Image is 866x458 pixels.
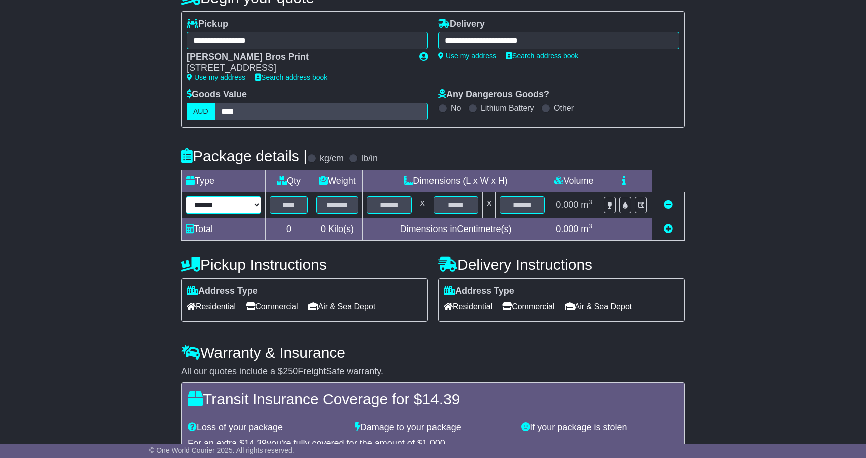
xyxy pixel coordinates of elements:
td: 0 [266,218,312,240]
div: Damage to your package [350,422,517,433]
div: [STREET_ADDRESS] [187,63,409,74]
h4: Package details | [181,148,307,164]
div: Loss of your package [183,422,350,433]
label: Address Type [187,286,258,297]
td: Dimensions in Centimetre(s) [362,218,549,240]
td: Volume [549,170,599,192]
a: Remove this item [664,200,673,210]
span: m [581,200,592,210]
a: Use my address [438,52,496,60]
label: Address Type [444,286,514,297]
span: 0 [321,224,326,234]
td: Dimensions (L x W x H) [362,170,549,192]
div: All our quotes include a $ FreightSafe warranty. [181,366,685,377]
a: Search address book [506,52,578,60]
label: AUD [187,103,215,120]
td: Total [182,218,266,240]
label: Any Dangerous Goods? [438,89,549,100]
span: Air & Sea Depot [308,299,376,314]
label: Pickup [187,19,228,30]
a: Use my address [187,73,245,81]
span: 0.000 [556,200,578,210]
td: Qty [266,170,312,192]
sup: 3 [588,198,592,206]
span: 14.39 [422,391,460,407]
h4: Transit Insurance Coverage for $ [188,391,678,407]
span: m [581,224,592,234]
td: x [416,192,429,218]
h4: Pickup Instructions [181,256,428,273]
label: Lithium Battery [481,103,534,113]
a: Add new item [664,224,673,234]
label: No [451,103,461,113]
td: Weight [312,170,363,192]
h4: Warranty & Insurance [181,344,685,361]
h4: Delivery Instructions [438,256,685,273]
div: [PERSON_NAME] Bros Print [187,52,409,63]
a: Search address book [255,73,327,81]
span: Residential [187,299,236,314]
span: Commercial [502,299,554,314]
span: 14.39 [244,438,267,448]
sup: 3 [588,222,592,230]
td: Kilo(s) [312,218,363,240]
label: lb/in [361,153,378,164]
span: 250 [283,366,298,376]
span: Residential [444,299,492,314]
label: Delivery [438,19,485,30]
span: 1,000 [422,438,445,448]
td: Type [182,170,266,192]
span: Air & Sea Depot [565,299,632,314]
div: If your package is stolen [516,422,683,433]
label: kg/cm [320,153,344,164]
label: Other [554,103,574,113]
label: Goods Value [187,89,247,100]
span: 0.000 [556,224,578,234]
span: Commercial [246,299,298,314]
td: x [483,192,496,218]
span: © One World Courier 2025. All rights reserved. [149,446,294,454]
div: For an extra $ you're fully covered for the amount of $ . [188,438,678,449]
